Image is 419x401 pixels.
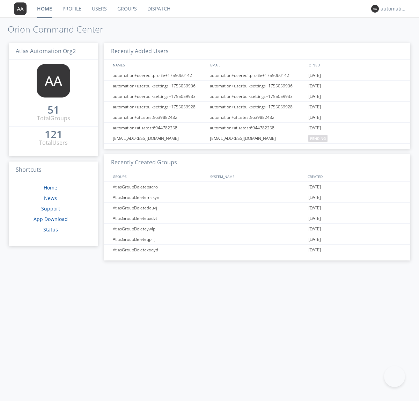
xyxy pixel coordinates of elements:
span: [DATE] [308,123,321,133]
div: [EMAIL_ADDRESS][DOMAIN_NAME] [208,133,307,143]
div: Total Groups [37,114,70,122]
a: AtlasGroupDeleteywlpi[DATE] [104,224,410,234]
img: 373638.png [14,2,27,15]
a: automation+userbulksettings+1755059928automation+userbulksettings+1755059928[DATE] [104,102,410,112]
a: automation+userbulksettings+1755059936automation+userbulksettings+1755059936[DATE] [104,81,410,91]
div: automation+userbulksettings+1755059928 [111,102,208,112]
a: Status [43,226,58,233]
a: AtlasGroupDeletexoqyd[DATE] [104,245,410,255]
div: 121 [45,131,63,138]
h3: Recently Created Groups [104,154,410,171]
span: Atlas Automation Org2 [16,47,76,55]
a: automation+userbulksettings+1755059933automation+userbulksettings+1755059933[DATE] [104,91,410,102]
div: AtlasGroupDeletedeuvj [111,203,208,213]
iframe: Toggle Customer Support [384,366,405,387]
a: AtlasGroupDeleteqpirj[DATE] [104,234,410,245]
a: automation+atlastest5639882432automation+atlastest5639882432[DATE] [104,112,410,123]
div: automation+userbulksettings+1755059928 [208,102,307,112]
div: [EMAIL_ADDRESS][DOMAIN_NAME] [111,133,208,143]
a: App Download [34,216,68,222]
span: [DATE] [308,192,321,203]
a: AtlasGroupDeletedeuvj[DATE] [104,203,410,213]
a: AtlasGroupDeletepaqro[DATE] [104,182,410,192]
h3: Shortcuts [9,162,98,179]
div: automation+atlastest5639882432 [111,112,208,122]
a: 121 [45,131,63,139]
img: 373638.png [37,64,70,98]
span: [DATE] [308,203,321,213]
div: automation+userbulksettings+1755059933 [208,91,307,101]
div: AtlasGroupDeletemskyn [111,192,208,202]
div: AtlasGroupDeletexoqyd [111,245,208,255]
a: News [44,195,57,201]
div: automation+usereditprofile+1755060142 [208,70,307,80]
div: AtlasGroupDeleteoxdvt [111,213,208,223]
span: [DATE] [308,102,321,112]
div: automation+atlastest6944782258 [111,123,208,133]
div: GROUPS [111,171,207,181]
span: [DATE] [308,91,321,102]
div: automation+usereditprofile+1755060142 [111,70,208,80]
div: NAMES [111,60,207,70]
div: AtlasGroupDeleteqpirj [111,234,208,244]
img: 373638.png [371,5,379,13]
div: AtlasGroupDeleteywlpi [111,224,208,234]
div: SYSTEM_NAME [208,171,306,181]
div: automation+userbulksettings+1755059936 [208,81,307,91]
div: Total Users [39,139,68,147]
div: CREATED [306,171,404,181]
div: automation+userbulksettings+1755059933 [111,91,208,101]
div: automation+userbulksettings+1755059936 [111,81,208,91]
span: [DATE] [308,234,321,245]
span: [DATE] [308,81,321,91]
span: [DATE] [308,112,321,123]
div: automation+atlastest6944782258 [208,123,307,133]
div: automation+atlastest5639882432 [208,112,307,122]
a: Home [44,184,57,191]
span: [DATE] [308,224,321,234]
a: [EMAIL_ADDRESS][DOMAIN_NAME][EMAIL_ADDRESS][DOMAIN_NAME]pending [104,133,410,144]
a: 51 [47,106,59,114]
a: AtlasGroupDeletemskyn[DATE] [104,192,410,203]
span: [DATE] [308,182,321,192]
h3: Recently Added Users [104,43,410,60]
div: JOINED [306,60,404,70]
div: EMAIL [208,60,306,70]
span: [DATE] [308,213,321,224]
span: [DATE] [308,245,321,255]
div: AtlasGroupDeletepaqro [111,182,208,192]
a: automation+usereditprofile+1755060142automation+usereditprofile+1755060142[DATE] [104,70,410,81]
a: AtlasGroupDeleteoxdvt[DATE] [104,213,410,224]
div: automation+atlas0033+org2 [381,5,407,12]
div: 51 [47,106,59,113]
span: pending [308,135,328,142]
span: [DATE] [308,70,321,81]
a: Support [41,205,60,212]
a: automation+atlastest6944782258automation+atlastest6944782258[DATE] [104,123,410,133]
